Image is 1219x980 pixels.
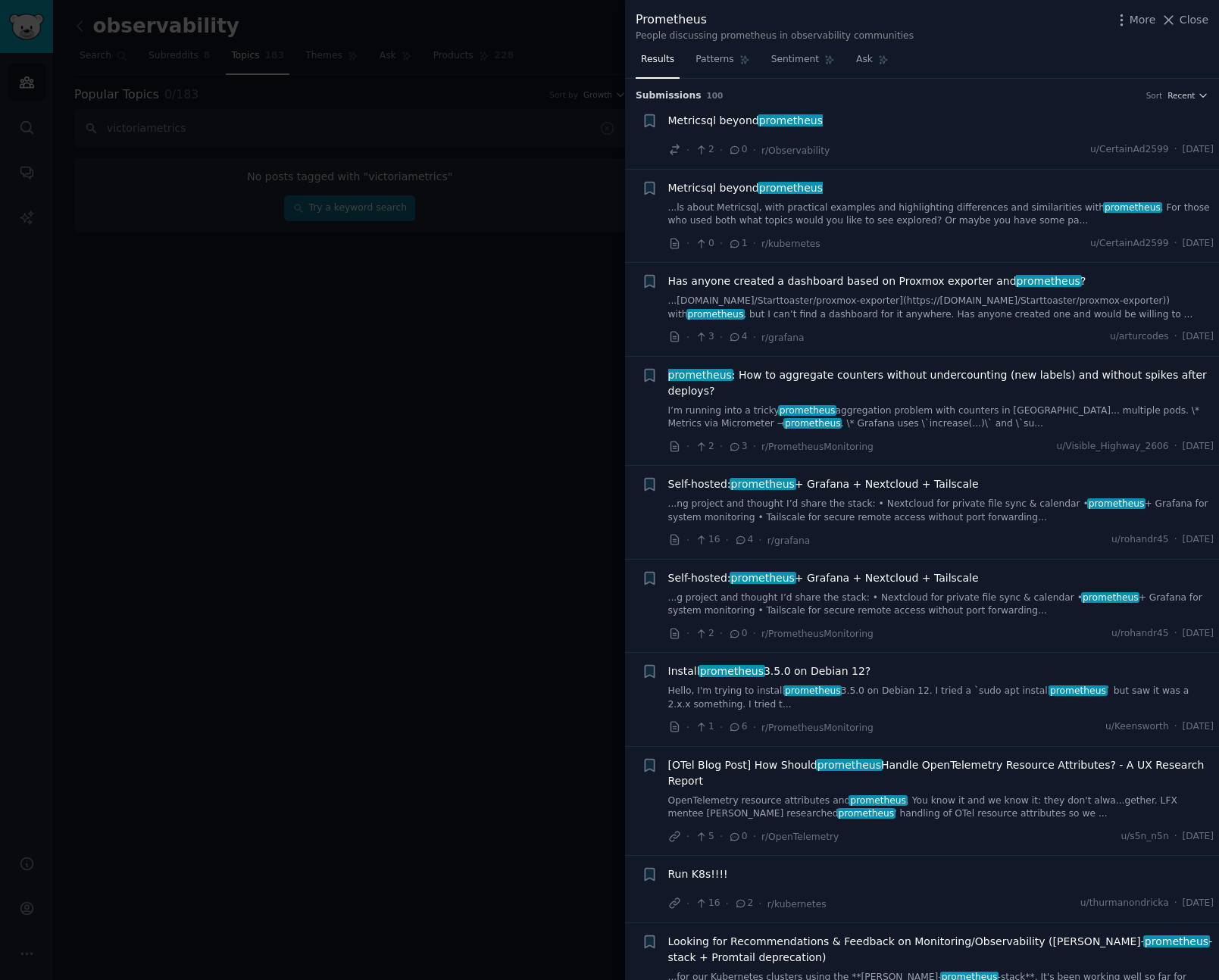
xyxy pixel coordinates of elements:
[707,91,724,100] span: 100
[686,719,689,735] span: ·
[668,866,728,882] a: Run K8s!!!!
[668,591,1214,618] a: ...g project and thought I’d share the stack: • Nextcloud for private file sync & calendar •prome...
[668,934,1214,966] a: Looking for Recommendations & Feedback on Monitoring/Observability ([PERSON_NAME]-prometheus-stac...
[1049,685,1107,696] span: prometheus
[1180,12,1208,28] span: Close
[761,239,820,249] span: r/kubernetes
[720,439,723,454] span: ·
[1183,533,1214,547] span: [DATE]
[758,182,824,194] span: prometheus
[686,329,689,345] span: ·
[734,533,753,547] span: 4
[1174,830,1177,844] span: ·
[1174,720,1177,734] span: ·
[778,405,836,416] span: prometheus
[1183,143,1214,157] span: [DATE]
[1174,237,1177,251] span: ·
[1183,627,1214,641] span: [DATE]
[766,48,840,79] a: Sentiment
[753,236,756,251] span: ·
[1081,592,1139,603] span: prometheus
[668,295,1214,321] a: ...[DOMAIN_NAME]/Starttoaster/proxmox-exporter](https://[DOMAIN_NAME]/Starttoaster/proxmox-export...
[695,533,720,547] span: 16
[1110,330,1169,344] span: u/arturcodes
[636,48,680,79] a: Results
[753,329,756,345] span: ·
[753,626,756,641] span: ·
[695,53,733,67] span: Patterns
[767,899,827,910] span: r/kubernetes
[720,626,723,641] span: ·
[668,570,979,586] span: Self-hosted: + Grafana + Nextcloud + Tailscale
[1087,498,1146,509] span: prometheus
[668,180,823,196] a: Metricsql beyondprometheus
[636,11,914,30] div: Prometheus
[668,476,979,492] span: Self-hosted: + Grafana + Nextcloud + Tailscale
[1174,440,1177,454] span: ·
[720,829,723,844] span: ·
[686,532,689,548] span: ·
[783,418,842,429] span: prometheus
[758,896,761,912] span: ·
[758,532,761,548] span: ·
[726,532,729,548] span: ·
[851,48,894,79] a: Ask
[1015,275,1082,287] span: prometheus
[1174,897,1177,910] span: ·
[668,201,1214,228] a: ...ls about Metricsql, with practical examples and highlighting differences and similarities with...
[667,369,733,381] span: prometheus
[1105,720,1169,734] span: u/Keensworth
[730,572,796,584] span: prometheus
[1146,90,1163,101] div: Sort
[686,309,745,320] span: prometheus
[771,53,819,67] span: Sentiment
[686,142,689,158] span: ·
[668,273,1086,289] span: Has anyone created a dashboard based on Proxmox exporter and ?
[728,830,747,844] span: 0
[720,329,723,345] span: ·
[730,478,796,490] span: prometheus
[761,145,830,156] span: r/Observability
[1111,627,1169,641] span: u/rohandr45
[686,829,689,844] span: ·
[641,53,674,67] span: Results
[1183,830,1214,844] span: [DATE]
[753,142,756,158] span: ·
[686,236,689,251] span: ·
[728,330,747,344] span: 4
[728,627,747,641] span: 0
[695,830,714,844] span: 5
[1174,143,1177,157] span: ·
[1174,627,1177,641] span: ·
[695,440,714,454] span: 2
[668,273,1086,289] a: Has anyone created a dashboard based on Proxmox exporter andprometheus?
[668,180,823,196] span: Metricsql beyond
[695,143,714,157] span: 2
[837,808,895,819] span: prometheus
[1090,143,1169,157] span: u/CertainAd2599
[758,114,824,126] span: prometheus
[1174,330,1177,344] span: ·
[636,30,914,43] div: People discussing prometheus in observability communities
[728,720,747,734] span: 6
[636,89,702,103] span: Submission s
[753,719,756,735] span: ·
[1183,440,1214,454] span: [DATE]
[1080,897,1169,910] span: u/thurmanondricka
[726,896,729,912] span: ·
[720,142,723,158] span: ·
[668,934,1214,966] span: Looking for Recommendations & Feedback on Monitoring/Observability ([PERSON_NAME]- -stack + Promt...
[1090,237,1169,251] span: u/CertainAd2599
[734,897,753,910] span: 2
[690,48,755,79] a: Patterns
[695,897,720,910] span: 16
[668,570,979,586] a: Self-hosted:prometheus+ Grafana + Nextcloud + Tailscale
[668,404,1214,431] a: I’m running into a trickyprometheusaggregation problem with counters in [GEOGRAPHIC_DATA]... mult...
[668,757,1214,789] span: [OTel Blog Post] How Should Handle OpenTelemetry Resource Attributes? - A UX Research Report
[720,719,723,735] span: ·
[1161,12,1208,28] button: Close
[686,896,689,912] span: ·
[668,113,823,129] span: Metricsql beyond
[1111,533,1169,547] span: u/rohandr45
